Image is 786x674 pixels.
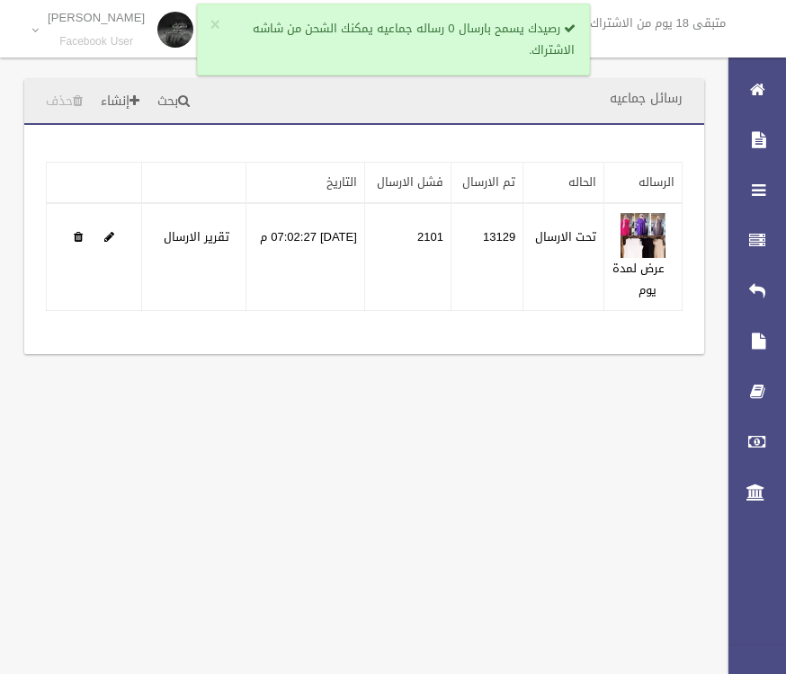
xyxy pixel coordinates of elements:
a: Edit [621,226,665,248]
img: 638905365831780553.jpeg [621,213,665,258]
td: 2101 [364,203,451,311]
p: [PERSON_NAME] [48,11,145,24]
td: [DATE] 07:02:27 م [246,203,365,311]
div: رصيدك يسمح بارسال 0 رساله جماعيه يمكنك الشحن من شاشه الاشتراك. [197,4,590,75]
th: الرساله [604,163,683,204]
button: × [210,16,220,34]
td: 13129 [451,203,523,311]
small: Facebook User [48,35,145,49]
a: التاريخ [326,171,357,193]
label: تحت الارسال [535,226,596,248]
a: إنشاء [94,85,147,119]
a: تقرير الارسال [164,226,229,248]
a: عرض لمدة يوم [612,257,665,301]
a: بحث [150,85,197,119]
a: فشل الارسال [377,171,443,193]
a: Edit [104,226,114,248]
a: تم الارسال [462,171,515,193]
header: رسائل جماعيه [588,81,704,116]
th: الحاله [523,163,604,204]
